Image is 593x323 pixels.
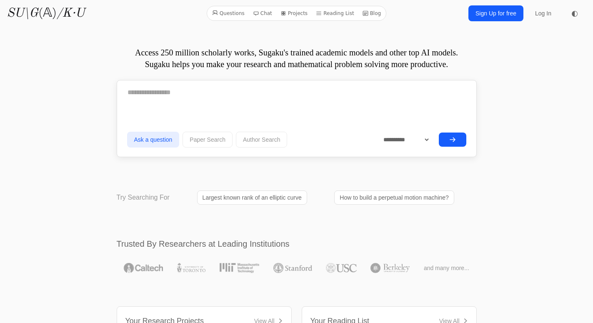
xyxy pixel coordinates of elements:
[313,8,358,19] a: Reading List
[209,8,248,19] a: Questions
[424,264,469,272] span: and many more...
[273,263,312,273] img: Stanford
[57,7,85,20] i: /K·U
[370,263,410,273] img: UC Berkeley
[566,5,583,22] button: ◐
[177,263,205,273] img: University of Toronto
[530,6,556,21] a: Log In
[277,8,311,19] a: Projects
[7,6,85,21] a: SU\G(𝔸)/K·U
[124,263,163,273] img: Caltech
[117,238,477,250] h2: Trusted By Researchers at Leading Institutions
[117,193,170,203] p: Try Searching For
[220,263,259,273] img: MIT
[571,10,578,17] span: ◐
[127,132,180,148] button: Ask a question
[197,190,307,205] a: Largest known rank of an elliptic curve
[183,132,233,148] button: Paper Search
[7,7,38,20] i: SU\G
[117,47,477,70] p: Access 250 million scholarly works, Sugaku's trained academic models and other top AI models. Sug...
[326,263,356,273] img: USC
[250,8,275,19] a: Chat
[236,132,288,148] button: Author Search
[468,5,523,21] a: Sign Up for free
[334,190,454,205] a: How to build a perpetual motion machine?
[359,8,385,19] a: Blog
